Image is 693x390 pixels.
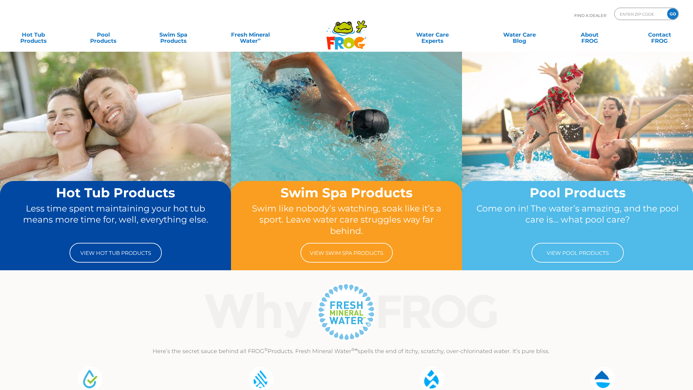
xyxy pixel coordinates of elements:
[243,203,450,237] p: Swim like nobody’s watching, soak like it’s a sport. Leave water care struggles way far behind.
[562,29,617,41] a: AboutFROG
[492,29,547,41] a: Water CareBlog
[243,186,450,200] h2: Swim Spa Products
[301,243,393,263] a: View Swim Spa Products
[474,186,681,200] h2: Pool Products
[192,281,510,343] img: Why Frog
[258,37,261,42] sup: ∞
[12,186,219,200] h2: Hot Tub Products
[216,29,284,41] a: Fresh MineralWater∞
[231,51,462,224] img: home-banner-swim-spa-short
[70,243,162,263] a: View Hot Tub Products
[323,12,370,50] img: Frog Products Logo
[574,8,606,23] p: Find A Dealer
[76,29,131,41] a: PoolProducts
[474,203,681,237] p: Come on in! The water’s amazing, and the pool care is… what pool care?
[146,29,201,41] a: Swim SpaProducts
[462,51,693,224] img: home-banner-pool-short
[532,243,624,263] a: View Pool Products
[388,29,477,41] a: Water CareExperts
[667,8,678,19] input: GO
[264,347,268,352] sup: ®
[6,29,61,41] a: Hot TubProducts
[351,347,358,352] sup: ®∞
[632,29,687,41] a: ContactFROG
[12,203,219,237] p: Less time spent maintaining your hot tub means more time for, well, everything else.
